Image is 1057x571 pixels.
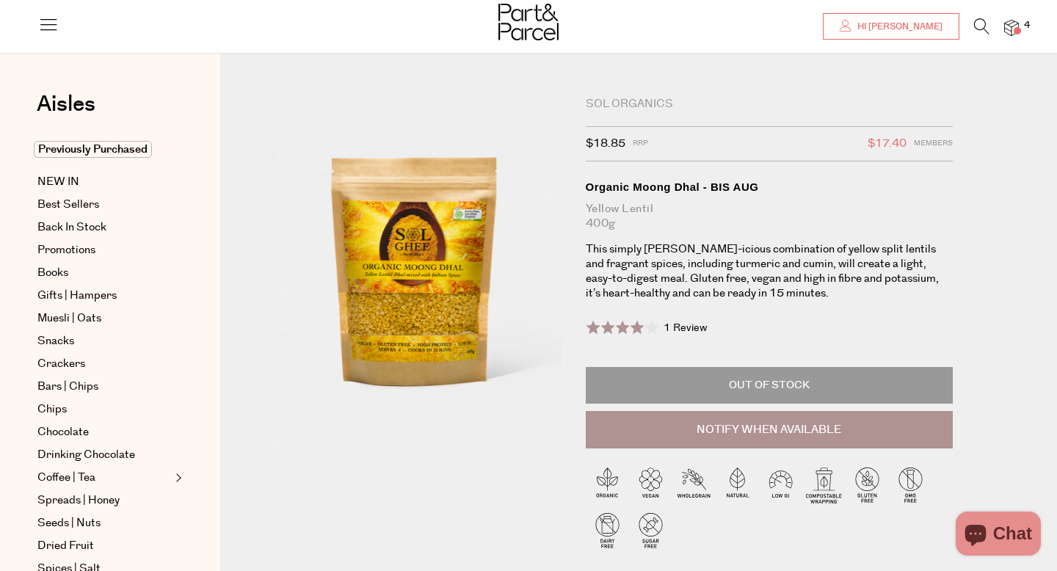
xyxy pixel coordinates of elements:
[633,134,648,153] span: RRP
[672,463,716,506] img: P_P-ICONS-Live_Bec_V11_Wholegrain.svg
[868,134,907,153] span: $17.40
[37,492,171,509] a: Spreads | Honey
[37,355,171,373] a: Crackers
[37,241,171,259] a: Promotions
[586,180,953,194] div: Organic Moong Dhal - BIS AUG
[1004,20,1019,35] a: 4
[889,463,932,506] img: P_P-ICONS-Live_Bec_V11_GMO_Free.svg
[846,463,889,506] img: P_P-ICONS-Live_Bec_V11_Gluten_Free.svg
[586,134,625,153] span: $18.85
[37,88,95,120] span: Aisles
[37,310,171,327] a: Muesli | Oats
[37,173,171,191] a: NEW IN
[586,463,629,506] img: P_P-ICONS-Live_Bec_V11_Organic.svg
[37,93,95,130] a: Aisles
[629,463,672,506] img: P_P-ICONS-Live_Bec_V11_Vegan.svg
[586,97,953,112] div: Sol Organics
[37,537,94,555] span: Dried Fruit
[586,367,953,404] p: Out of Stock
[37,401,67,418] span: Chips
[37,537,171,555] a: Dried Fruit
[37,423,171,441] a: Chocolate
[37,241,95,259] span: Promotions
[37,264,68,282] span: Books
[37,446,135,464] span: Drinking Chocolate
[37,446,171,464] a: Drinking Chocolate
[37,264,171,282] a: Books
[37,514,171,532] a: Seeds | Nuts
[37,514,101,532] span: Seeds | Nuts
[37,332,171,350] a: Snacks
[37,219,106,236] span: Back In Stock
[586,509,629,552] img: P_P-ICONS-Live_Bec_V11_Dairy_Free.svg
[951,512,1045,559] inbox-online-store-chat: Shopify online store chat
[37,310,101,327] span: Muesli | Oats
[629,509,672,552] img: P_P-ICONS-Live_Bec_V11_Sugar_Free.svg
[37,423,89,441] span: Chocolate
[37,378,171,396] a: Bars | Chips
[37,469,171,487] a: Coffee | Tea
[37,196,171,214] a: Best Sellers
[37,219,171,236] a: Back In Stock
[664,321,708,335] span: 1 Review
[823,13,959,40] a: Hi [PERSON_NAME]
[37,287,117,305] span: Gifts | Hampers
[172,469,182,487] button: Expand/Collapse Coffee | Tea
[37,173,79,191] span: NEW IN
[914,134,953,153] span: Members
[802,463,846,506] img: P_P-ICONS-Live_Bec_V11_Compostable_Wrapping.svg
[37,378,98,396] span: Bars | Chips
[37,332,74,350] span: Snacks
[37,196,99,214] span: Best Sellers
[37,287,171,305] a: Gifts | Hampers
[716,463,759,506] img: P_P-ICONS-Live_Bec_V11_Natural.svg
[37,469,95,487] span: Coffee | Tea
[586,411,953,449] button: Notify When Available
[37,401,171,418] a: Chips
[1020,19,1034,32] span: 4
[37,492,120,509] span: Spreads | Honey
[34,141,152,158] span: Previously Purchased
[854,21,942,33] span: Hi [PERSON_NAME]
[37,355,85,373] span: Crackers
[759,463,802,506] img: P_P-ICONS-Live_Bec_V11_Low_Gi.svg
[586,242,953,301] p: This simply [PERSON_NAME]-icious combination of yellow split lentils and fragrant spices, includi...
[586,202,953,231] div: Yellow Lentil 400g
[37,141,171,159] a: Previously Purchased
[498,4,559,40] img: Part&Parcel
